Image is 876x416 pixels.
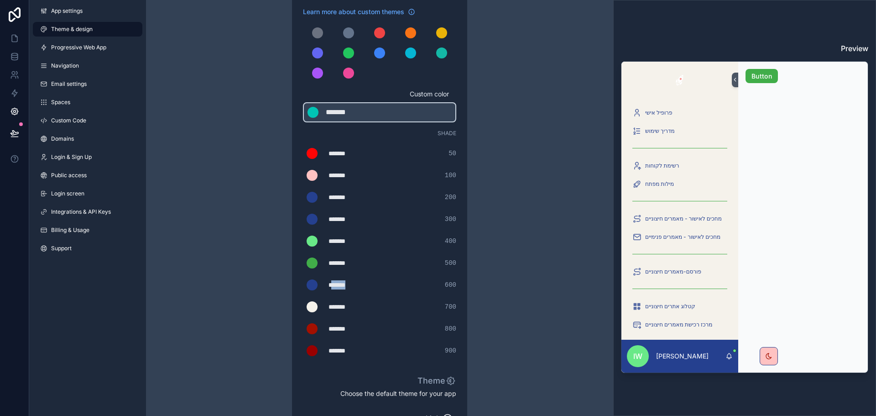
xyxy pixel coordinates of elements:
[645,109,672,116] span: פרופיל אישי
[33,223,142,237] a: Billing & Usage
[51,172,87,179] span: Public access
[627,158,733,174] a: רשימת לקוחות
[627,105,733,121] a: פרופיל אישי
[645,268,701,275] span: פורסם-מאמרים חיצוניים
[627,123,733,139] a: מדריך שימוש
[645,127,675,135] span: מדריך שימוש
[33,40,142,55] a: Progressive Web App
[445,193,456,202] span: 200
[51,153,92,161] span: Login & Sign Up
[33,168,142,183] a: Public access
[627,176,733,192] a: מילות מפתח
[438,130,456,137] span: Shade
[627,211,733,227] a: מחכים לאישור - מאמרים חיצוניים
[33,4,142,18] a: App settings
[645,233,720,241] span: מחכים לאישור - מאמרים פנימיים
[303,7,404,16] span: Learn more about custom themes
[51,135,74,142] span: Domains
[33,58,142,73] a: Navigation
[51,190,84,197] span: Login screen
[445,215,456,224] span: 300
[656,352,709,361] p: [PERSON_NAME]
[51,99,70,106] span: Spaces
[645,303,695,310] span: קטלוג אתרים חיצוניים
[51,80,87,88] span: Email settings
[303,90,449,99] span: Custom color
[633,351,642,362] span: iw
[51,44,106,51] span: Progressive Web App
[645,180,674,188] span: מילות מפתח
[445,302,456,311] span: 700
[33,241,142,256] a: Support
[621,98,738,340] div: scrollable content
[645,162,679,169] span: רשימת לקוחות
[33,95,142,110] a: Spaces
[51,226,89,234] span: Billing & Usage
[33,132,142,146] a: Domains
[746,69,778,84] button: Button
[445,280,456,290] span: 600
[448,149,456,158] span: 50
[627,229,733,245] a: מחכים לאישור - מאמרים פנימיים
[33,186,142,201] a: Login screen
[51,208,111,216] span: Integrations & API Keys
[445,324,456,333] span: 800
[51,62,79,69] span: Navigation
[445,346,456,355] span: 900
[51,7,83,15] span: App settings
[303,389,456,398] span: Choose the default theme for your app
[645,215,722,222] span: מחכים לאישור - מאמרים חיצוניים
[645,321,712,328] span: מרכז רכישת מאמרים חיצוניים
[445,237,456,246] span: 400
[671,73,688,87] img: App logo
[33,77,142,91] a: Email settings
[417,374,456,387] p: Theme
[33,150,142,164] a: Login & Sign Up
[33,205,142,219] a: Integrations & API Keys
[445,258,456,268] span: 500
[627,263,733,280] a: פורסם-מאמרים חיצוניים
[33,22,142,37] a: Theme & design
[303,7,415,16] a: Learn more about custom themes
[621,43,868,54] h3: Preview
[51,26,93,33] span: Theme & design
[33,113,142,128] a: Custom Code
[51,245,72,252] span: Support
[51,117,86,124] span: Custom Code
[445,171,456,180] span: 100
[627,316,733,333] a: מרכז רכישת מאמרים חיצוניים
[627,298,733,315] a: קטלוג אתרים חיצוניים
